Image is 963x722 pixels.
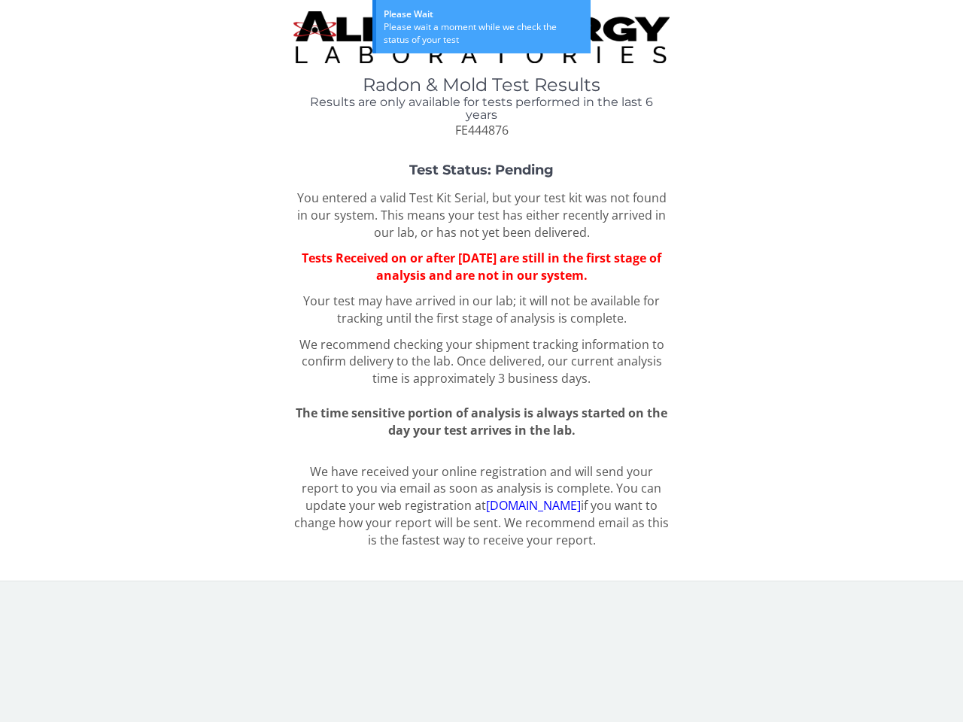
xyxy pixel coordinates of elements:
span: We recommend checking your shipment tracking information to confirm delivery to the lab. [299,336,664,370]
h4: Results are only available for tests performed in the last 6 years [293,96,670,122]
strong: Test Status: Pending [409,162,554,178]
span: Once delivered, our current analysis time is approximately 3 business days. [372,353,662,387]
span: Tests Received on or after [DATE] are still in the first stage of analysis and are not in our sys... [302,250,661,284]
a: [DOMAIN_NAME] [486,497,581,514]
span: The time sensitive portion of analysis is always started on the day your test arrives in the lab. [296,405,667,438]
p: You entered a valid Test Kit Serial, but your test kit was not found in our system. This means yo... [293,190,670,241]
p: We have received your online registration and will send your report to you via email as soon as a... [293,463,670,549]
div: Please wait a moment while we check the status of your test [384,20,583,46]
h1: Radon & Mold Test Results [293,75,670,95]
span: FE444876 [455,122,509,138]
div: Please Wait [384,8,583,20]
p: Your test may have arrived in our lab; it will not be available for tracking until the first stag... [293,293,670,327]
img: TightCrop.jpg [293,11,670,63]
